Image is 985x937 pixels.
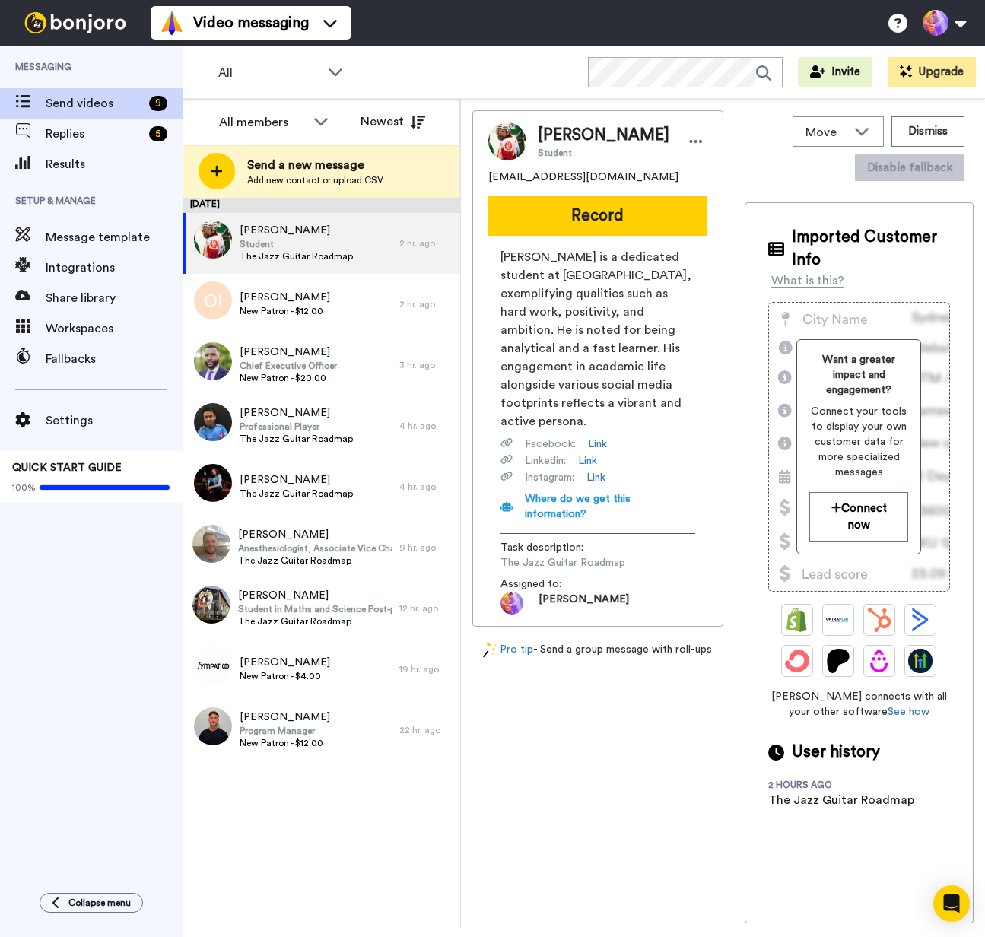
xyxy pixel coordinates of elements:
[399,724,453,736] div: 22 hr. ago
[855,154,964,181] button: Disable fallback
[472,642,723,658] div: - Send a group message with roll-ups
[500,555,645,570] span: The Jazz Guitar Roadmap
[240,655,330,670] span: [PERSON_NAME]
[238,603,392,615] span: Student in Maths and Science Post-primary Education
[149,96,167,111] div: 9
[192,586,230,624] img: d25acc81-0137-478e-8d62-4be0155fe920.jpg
[46,289,183,307] span: Share library
[483,642,497,658] img: magic-wand.svg
[219,113,306,132] div: All members
[240,305,330,317] span: New Patron - $12.00
[194,403,232,441] img: 9bb3dd3b-5bd8-4f75-abd6-8f5f11a8e6d0.jpg
[240,421,353,433] span: Professional Player
[238,615,392,627] span: The Jazz Guitar Roadmap
[192,525,230,563] img: 651eed75-9de1-470a-9304-2672927356ad.jpg
[194,342,232,380] img: 3e91e091-7049-4c3a-87c5-a1bd31b77fd4.jpg
[768,779,867,791] div: 2 hours ago
[488,196,707,236] button: Record
[525,494,631,519] span: Where do we get this information?
[247,156,383,174] span: Send a new message
[399,663,453,675] div: 19 hr. ago
[798,57,872,87] button: Invite
[240,737,330,749] span: New Patron - $12.00
[867,608,891,632] img: Hubspot
[240,670,330,682] span: New Patron - $4.00
[238,527,392,542] span: [PERSON_NAME]
[68,897,131,909] span: Collapse menu
[809,352,908,398] span: Want a greater impact and engagement?
[792,226,951,272] span: Imported Customer Info
[18,12,132,33] img: bj-logo-header-white.svg
[349,106,437,137] button: Newest
[399,298,453,310] div: 2 hr. ago
[933,885,970,922] div: Open Intercom Messenger
[538,147,669,159] span: Student
[240,223,353,238] span: [PERSON_NAME]
[891,116,964,147] button: Dismiss
[46,259,183,277] span: Integrations
[771,272,844,290] div: What is this?
[193,12,309,33] span: Video messaging
[12,481,36,494] span: 100%
[768,689,951,719] span: [PERSON_NAME] connects with all your other software
[500,592,523,615] img: photo.jpg
[888,57,976,87] button: Upgrade
[768,791,914,809] div: The Jazz Guitar Roadmap
[46,125,143,143] span: Replies
[888,707,929,717] a: See how
[488,122,526,160] img: Image of Tobias Thorén
[805,123,847,141] span: Move
[500,248,695,430] span: [PERSON_NAME] is a dedicated student at [GEOGRAPHIC_DATA], exemplifying qualities such as hard wo...
[238,554,392,567] span: The Jazz Guitar Roadmap
[46,319,183,338] span: Workspaces
[809,404,908,480] span: Connect your tools to display your own customer data for more specialized messages
[500,576,607,592] span: Assigned to:
[399,359,453,371] div: 3 hr. ago
[588,437,607,452] a: Link
[785,649,809,673] img: ConvertKit
[194,281,232,319] img: oi.png
[149,126,167,141] div: 5
[240,238,353,250] span: Student
[194,646,232,684] img: 250a4cda-2be7-41ca-84e2-b3a7cdd0e704.png
[194,221,232,259] img: f0459f3f-ff8d-4cd2-a815-9d4fe0d94599.jpg
[578,453,597,468] a: Link
[483,642,533,658] a: Pro tip
[826,608,850,632] img: Ontraport
[500,540,607,555] span: Task description :
[525,470,574,485] span: Instagram :
[194,464,232,502] img: d5e455fe-3235-413d-bdf5-77aab6ed2668.jpg
[399,420,453,432] div: 4 hr. ago
[183,198,460,213] div: [DATE]
[46,228,183,246] span: Message template
[46,411,183,430] span: Settings
[809,492,908,542] button: Connect now
[240,290,330,305] span: [PERSON_NAME]
[399,237,453,249] div: 2 hr. ago
[240,360,337,372] span: Chief Executive Officer
[908,608,933,632] img: ActiveCampaign
[399,602,453,615] div: 12 hr. ago
[46,155,183,173] span: Results
[238,588,392,603] span: [PERSON_NAME]
[240,472,353,488] span: [PERSON_NAME]
[399,481,453,493] div: 4 hr. ago
[40,893,143,913] button: Collapse menu
[525,437,576,452] span: Facebook :
[785,608,809,632] img: Shopify
[488,170,678,185] span: [EMAIL_ADDRESS][DOMAIN_NAME]
[240,250,353,262] span: The Jazz Guitar Roadmap
[538,124,669,147] span: [PERSON_NAME]
[792,741,880,764] span: User history
[46,94,143,113] span: Send videos
[240,405,353,421] span: [PERSON_NAME]
[826,649,850,673] img: Patreon
[247,174,383,186] span: Add new contact or upload CSV
[46,350,183,368] span: Fallbacks
[240,345,337,360] span: [PERSON_NAME]
[240,710,330,725] span: [PERSON_NAME]
[160,11,184,35] img: vm-color.svg
[539,592,629,615] span: [PERSON_NAME]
